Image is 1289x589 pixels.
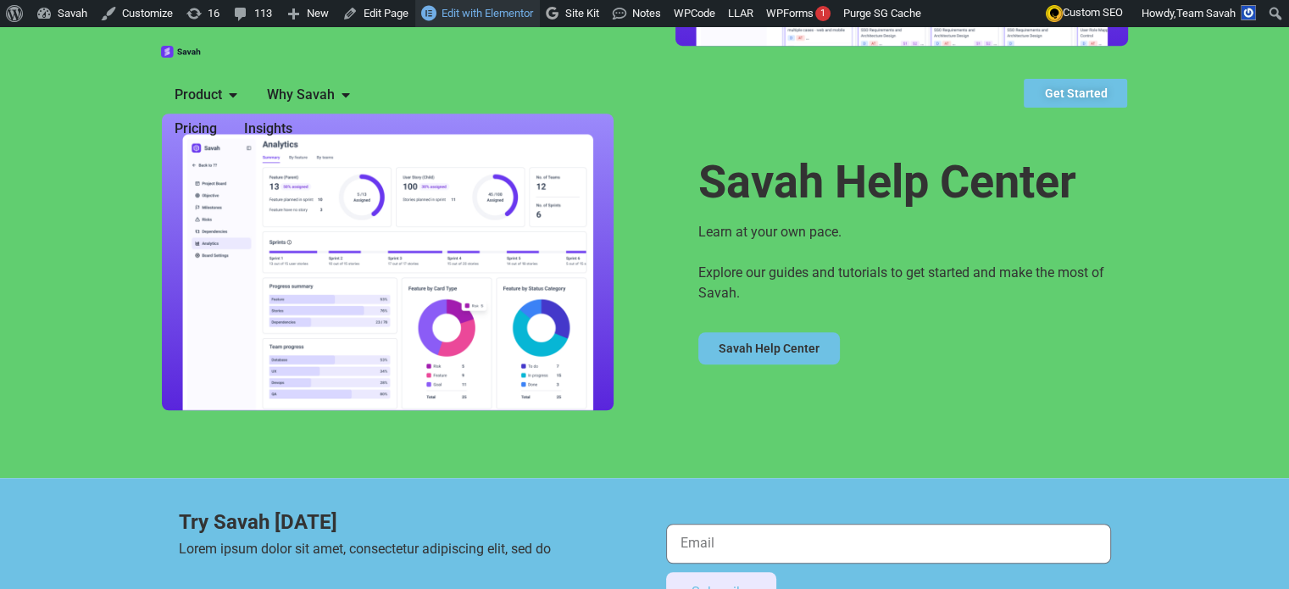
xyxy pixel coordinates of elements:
[666,524,1111,564] input: Email
[161,78,398,146] nav: Menu
[698,159,1128,205] h2: Savah Help Center
[815,6,831,21] div: 1
[161,78,398,146] div: Menu Toggle
[1044,87,1107,99] span: Get Started
[179,539,624,559] p: Lorem ipsum dolor sit amet, consectetur adipiscing elit, sed do
[267,85,335,105] span: Why Savah
[698,222,1128,303] p: Learn at your own pace. Explore our guides and tutorials to get started and make the most of Savah.
[442,7,533,19] span: Edit with Elementor
[175,119,217,139] a: Pricing
[1176,7,1236,19] span: Team Savah
[244,119,292,139] a: Insights
[565,7,599,19] span: Site Kit
[1024,79,1127,108] a: Get Started
[175,85,222,105] span: Product
[179,512,624,532] h2: Try Savah [DATE]
[1204,508,1289,589] iframe: Chat Widget
[719,342,820,354] span: Savah Help Center
[698,332,840,364] a: Savah Help Center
